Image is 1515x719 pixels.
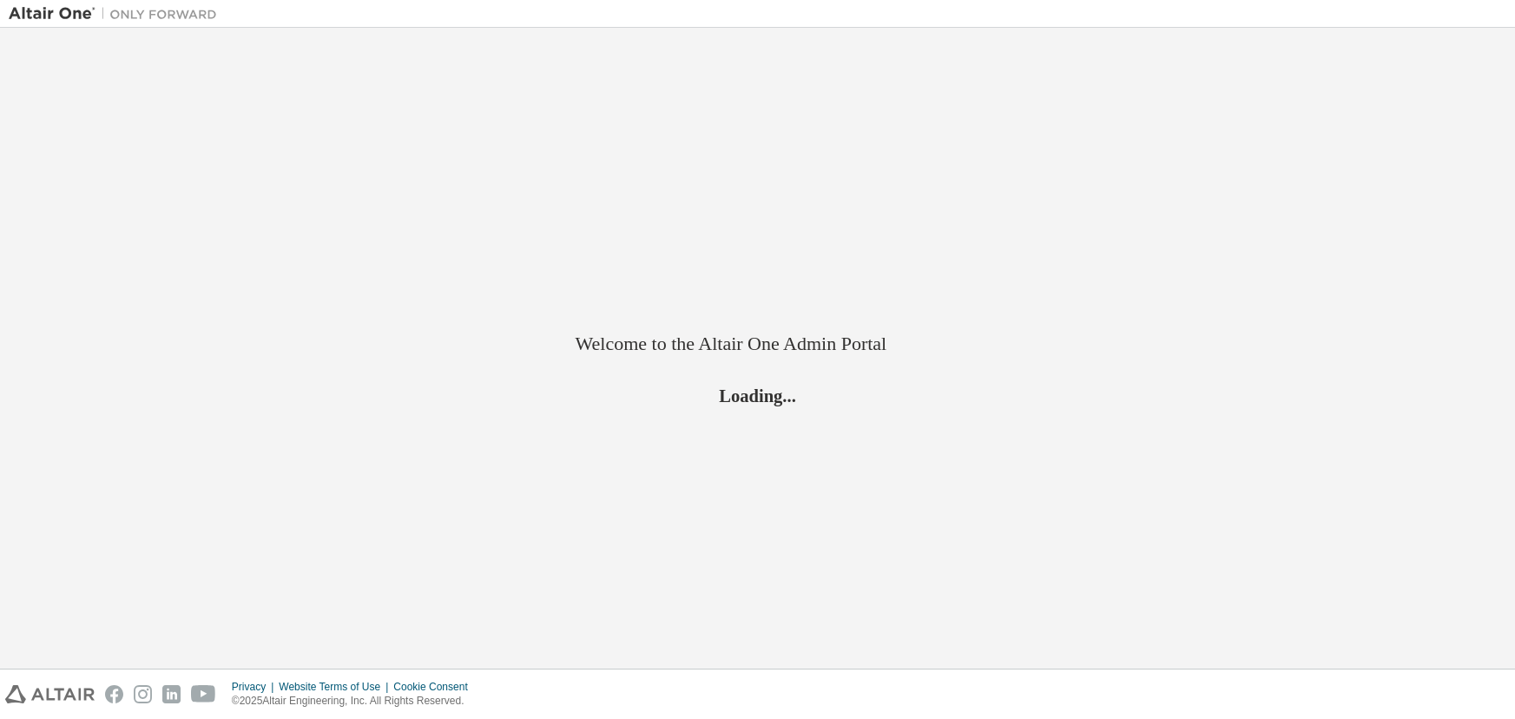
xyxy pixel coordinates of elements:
[279,680,393,694] div: Website Terms of Use
[232,680,279,694] div: Privacy
[162,685,181,703] img: linkedin.svg
[5,685,95,703] img: altair_logo.svg
[576,332,940,356] h2: Welcome to the Altair One Admin Portal
[191,685,216,703] img: youtube.svg
[9,5,226,23] img: Altair One
[105,685,123,703] img: facebook.svg
[134,685,152,703] img: instagram.svg
[232,694,478,709] p: © 2025 Altair Engineering, Inc. All Rights Reserved.
[393,680,478,694] div: Cookie Consent
[576,385,940,407] h2: Loading...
